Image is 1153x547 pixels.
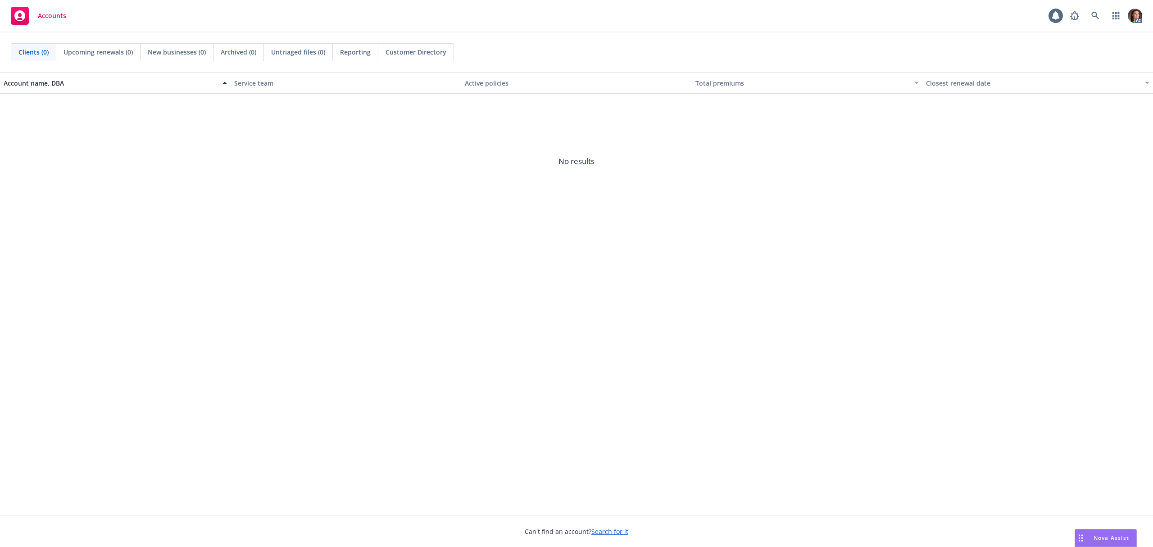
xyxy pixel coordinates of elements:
a: Report a Bug [1066,7,1084,25]
span: New businesses (0) [148,47,206,57]
span: Archived (0) [221,47,256,57]
div: Drag to move [1075,529,1086,547]
a: Switch app [1107,7,1125,25]
span: Upcoming renewals (0) [64,47,133,57]
img: photo [1128,9,1142,23]
div: Service team [234,78,458,88]
button: Active policies [461,72,692,94]
button: Nova Assist [1075,529,1137,547]
button: Service team [231,72,461,94]
span: Untriaged files (0) [271,47,325,57]
div: Closest renewal date [926,78,1139,88]
span: Reporting [340,47,371,57]
span: Can't find an account? [525,527,628,536]
a: Accounts [7,3,70,28]
button: Total premiums [692,72,922,94]
span: Customer Directory [386,47,446,57]
div: Total premiums [695,78,909,88]
div: Active policies [465,78,688,88]
a: Search [1086,7,1104,25]
a: Search for it [591,527,628,536]
div: Account name, DBA [4,78,217,88]
span: Accounts [38,12,66,19]
button: Closest renewal date [922,72,1153,94]
span: Nova Assist [1094,534,1129,542]
span: Clients (0) [18,47,49,57]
